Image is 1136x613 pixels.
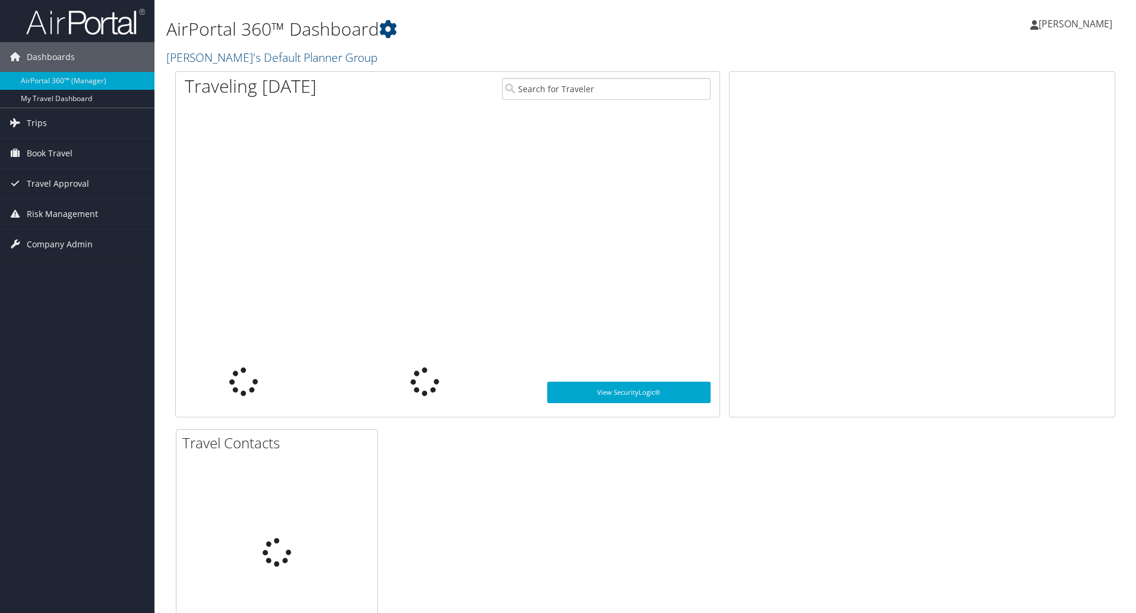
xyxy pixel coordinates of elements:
[1039,17,1112,30] span: [PERSON_NAME]
[166,17,805,42] h1: AirPortal 360™ Dashboard
[185,74,317,99] h1: Traveling [DATE]
[1030,6,1124,42] a: [PERSON_NAME]
[27,230,93,259] span: Company Admin
[27,42,75,72] span: Dashboards
[502,78,711,100] input: Search for Traveler
[27,199,98,229] span: Risk Management
[27,108,47,138] span: Trips
[27,169,89,199] span: Travel Approval
[26,8,145,36] img: airportal-logo.png
[182,433,377,453] h2: Travel Contacts
[27,139,72,168] span: Book Travel
[547,382,711,403] a: View SecurityLogic®
[166,49,380,65] a: [PERSON_NAME]'s Default Planner Group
